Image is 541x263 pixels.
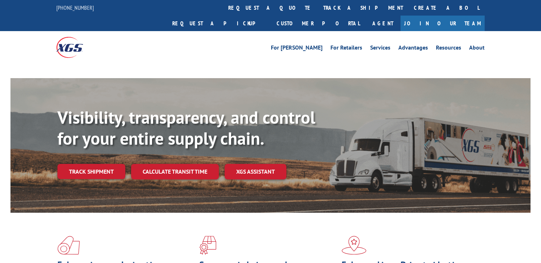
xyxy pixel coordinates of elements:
a: Join Our Team [401,16,485,31]
img: xgs-icon-focused-on-flooring-red [199,236,216,255]
b: Visibility, transparency, and control for your entire supply chain. [57,106,315,149]
a: Track shipment [57,164,125,179]
a: Advantages [398,45,428,53]
a: About [469,45,485,53]
a: Services [370,45,390,53]
a: For Retailers [330,45,362,53]
a: Calculate transit time [131,164,219,179]
a: XGS ASSISTANT [225,164,286,179]
a: Customer Portal [271,16,365,31]
img: xgs-icon-total-supply-chain-intelligence-red [57,236,80,255]
a: [PHONE_NUMBER] [56,4,94,11]
img: xgs-icon-flagship-distribution-model-red [342,236,367,255]
a: Resources [436,45,461,53]
a: Request a pickup [167,16,271,31]
a: Agent [365,16,401,31]
a: For [PERSON_NAME] [271,45,323,53]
